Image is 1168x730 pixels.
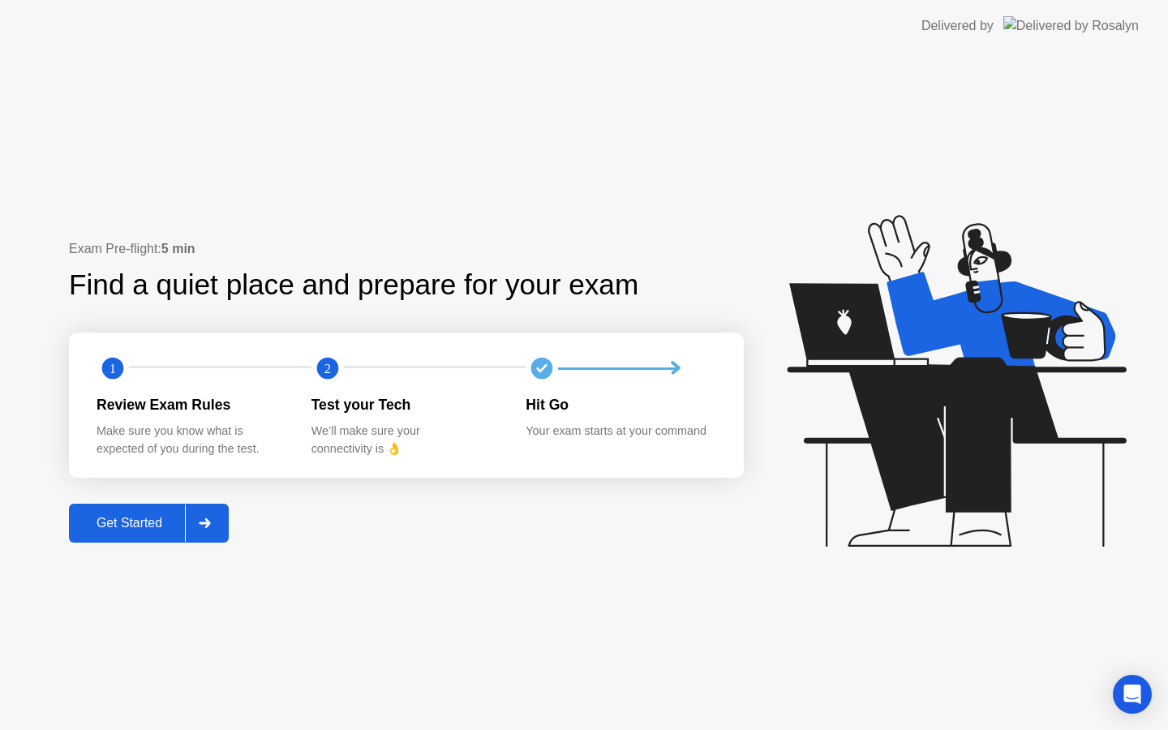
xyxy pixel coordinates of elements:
[324,361,331,376] text: 2
[97,394,286,415] div: Review Exam Rules
[74,516,185,530] div: Get Started
[161,242,195,255] b: 5 min
[526,423,715,440] div: Your exam starts at your command
[69,239,744,259] div: Exam Pre-flight:
[311,423,500,457] div: We’ll make sure your connectivity is 👌
[69,504,229,543] button: Get Started
[526,394,715,415] div: Hit Go
[1003,16,1139,35] img: Delivered by Rosalyn
[109,361,116,376] text: 1
[97,423,286,457] div: Make sure you know what is expected of you during the test.
[69,264,641,307] div: Find a quiet place and prepare for your exam
[1113,675,1152,714] div: Open Intercom Messenger
[311,394,500,415] div: Test your Tech
[921,16,994,36] div: Delivered by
